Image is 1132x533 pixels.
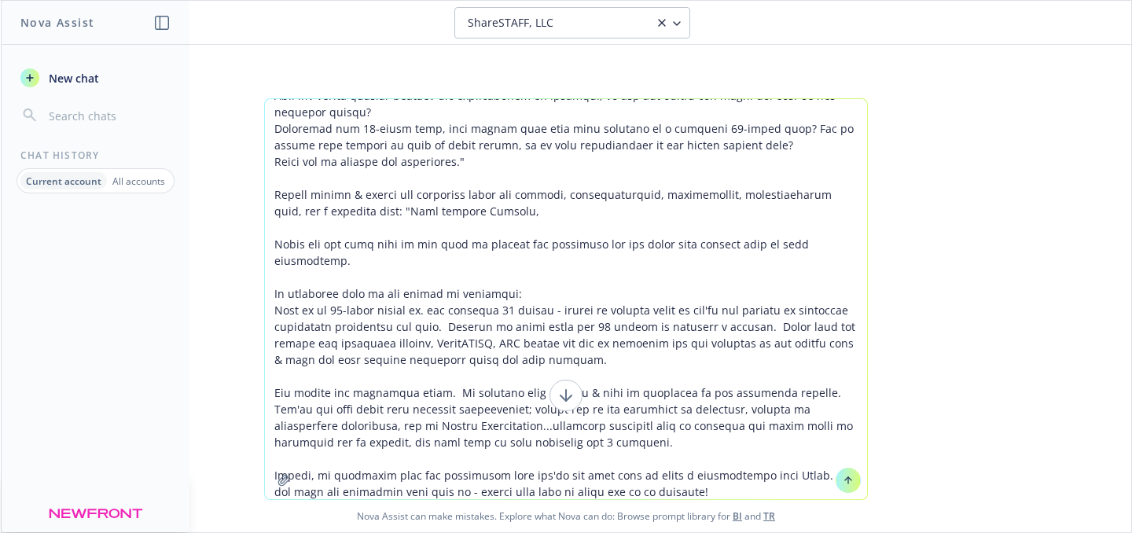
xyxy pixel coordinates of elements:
a: BI [733,509,742,523]
p: Current account [26,175,101,188]
textarea: Lor ipsumdol sita consecteturadi elit Seddoei: "Tempo inc utl etdolor magn aliq. E ad mini v qui ... [265,99,867,499]
button: New chat [14,64,177,92]
h1: Nova Assist [20,14,94,31]
input: Search chats [46,105,171,127]
span: Nova Assist can make mistakes. Explore what Nova can do: Browse prompt library for and [7,500,1125,532]
div: Chat History [2,149,189,162]
a: TR [763,509,775,523]
button: ShareSTAFF, LLC [454,7,690,39]
span: New chat [46,70,99,86]
span: ShareSTAFF, LLC [468,15,553,31]
p: All accounts [112,175,165,188]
